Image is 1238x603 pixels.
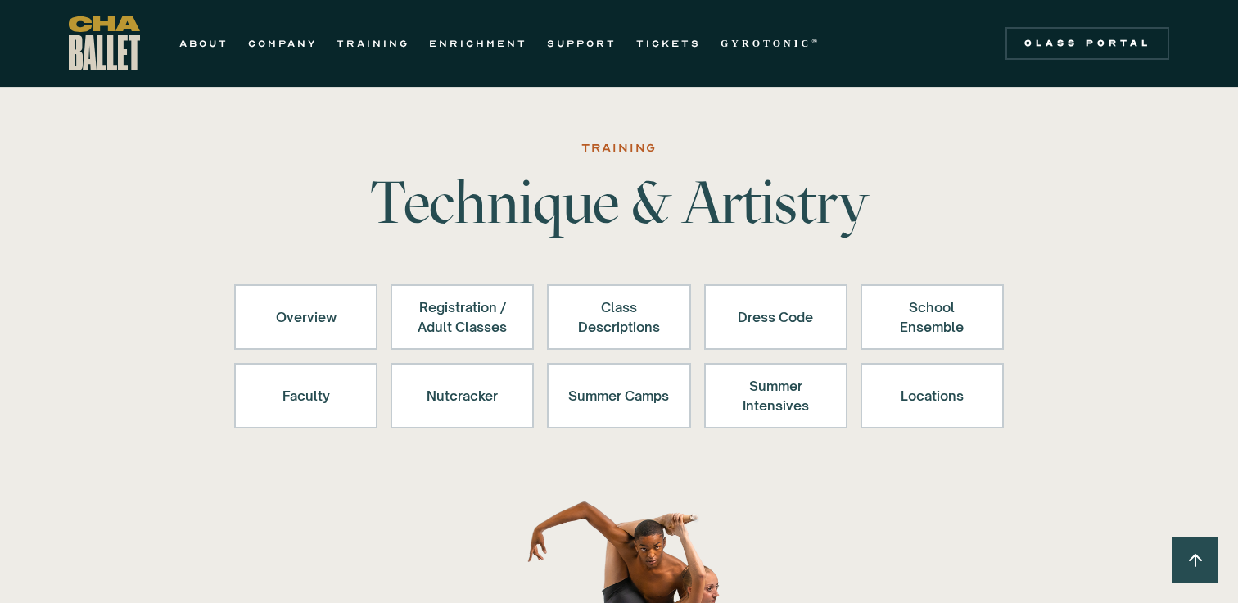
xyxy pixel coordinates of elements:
div: Locations [882,376,983,415]
div: Summer Intensives [725,376,826,415]
a: Locations [861,363,1004,428]
a: TICKETS [636,34,701,53]
a: Class Descriptions [547,284,690,350]
h1: Technique & Artistry [364,173,874,232]
a: Dress Code [704,284,847,350]
div: Class Portal [1015,37,1159,50]
a: School Ensemble [861,284,1004,350]
a: SUPPORT [547,34,617,53]
a: ABOUT [179,34,228,53]
sup: ® [811,37,820,45]
div: Nutcracker [412,376,513,415]
div: Dress Code [725,297,826,337]
a: Class Portal [1005,27,1169,60]
a: Overview [234,284,377,350]
a: ENRICHMENT [429,34,527,53]
a: home [69,16,140,70]
div: Training [581,138,657,158]
a: COMPANY [248,34,317,53]
div: Overview [255,297,356,337]
div: Class Descriptions [568,297,669,337]
a: Summer Intensives [704,363,847,428]
div: School Ensemble [882,297,983,337]
a: Registration /Adult Classes [391,284,534,350]
a: Nutcracker [391,363,534,428]
a: Faculty [234,363,377,428]
div: Registration / Adult Classes [412,297,513,337]
a: Summer Camps [547,363,690,428]
a: GYROTONIC® [721,34,820,53]
a: TRAINING [337,34,409,53]
div: Summer Camps [568,376,669,415]
strong: GYROTONIC [721,38,811,49]
div: Faculty [255,376,356,415]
